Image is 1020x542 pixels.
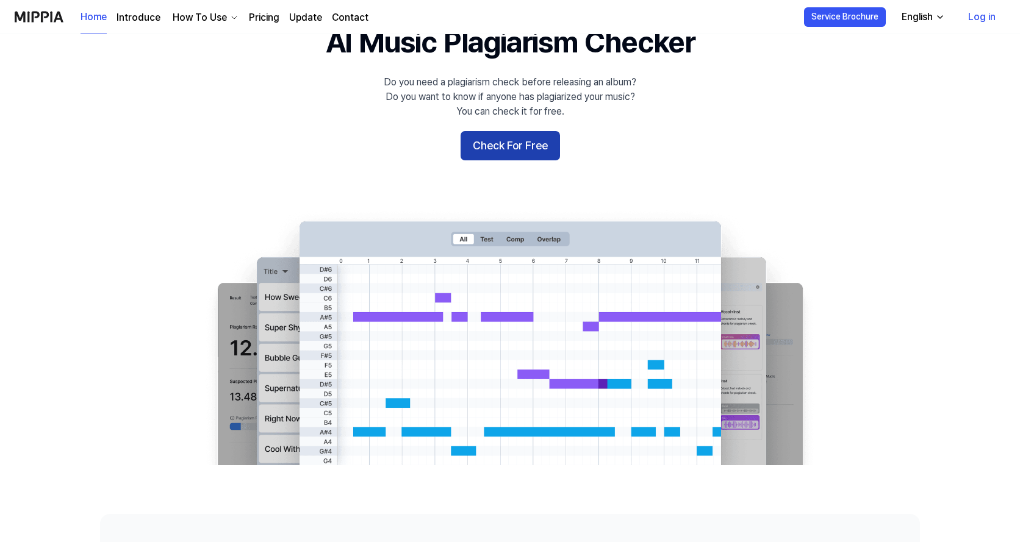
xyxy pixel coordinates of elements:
[249,10,279,25] a: Pricing
[170,10,229,25] div: How To Use
[81,1,107,34] a: Home
[289,10,322,25] a: Update
[461,131,560,160] button: Check For Free
[193,209,827,465] img: main Image
[899,10,935,24] div: English
[384,75,636,119] div: Do you need a plagiarism check before releasing an album? Do you want to know if anyone has plagi...
[117,10,160,25] a: Introduce
[804,7,886,27] button: Service Brochure
[170,10,239,25] button: How To Use
[892,5,952,29] button: English
[332,10,368,25] a: Contact
[326,22,695,63] h1: AI Music Plagiarism Checker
